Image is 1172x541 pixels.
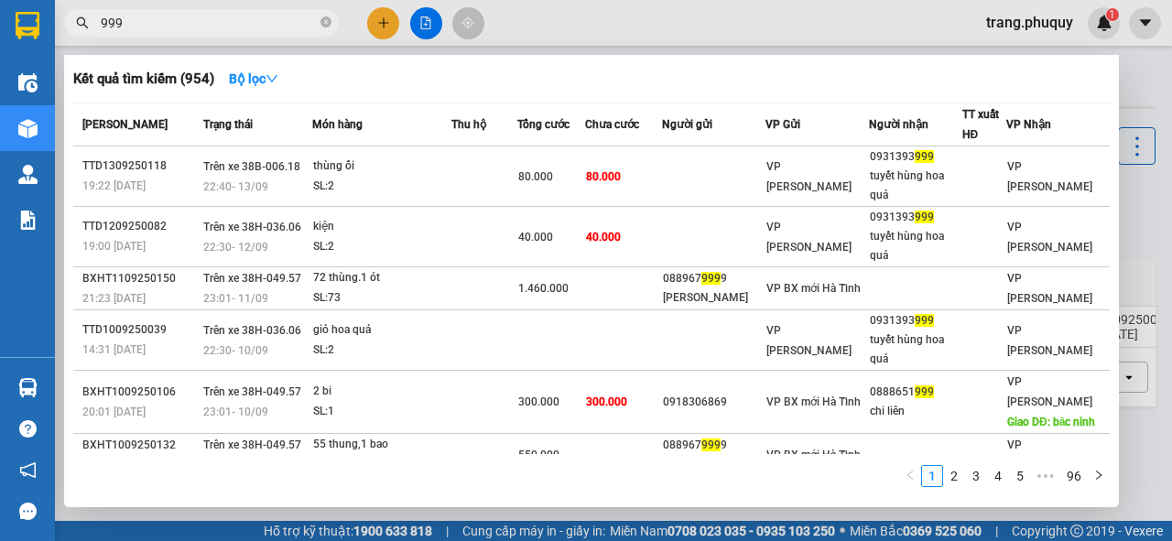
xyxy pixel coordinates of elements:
[1007,324,1092,357] span: VP [PERSON_NAME]
[915,211,934,223] span: 999
[82,406,146,418] span: 20:01 [DATE]
[766,160,852,193] span: VP [PERSON_NAME]
[765,118,800,131] span: VP Gửi
[766,395,861,408] span: VP BX mới Hà Tĩnh
[1007,160,1092,193] span: VP [PERSON_NAME]
[82,292,146,305] span: 21:23 [DATE]
[203,118,253,131] span: Trạng thái
[203,292,268,305] span: 23:01 - 11/09
[18,73,38,92] img: warehouse-icon
[766,324,852,357] span: VP [PERSON_NAME]
[82,217,198,236] div: TTD1209250082
[663,288,765,308] div: [PERSON_NAME]
[203,324,301,337] span: Trên xe 38H-036.06
[313,217,450,237] div: kiện
[313,288,450,308] div: SL: 73
[586,170,621,183] span: 80.000
[1007,375,1092,408] span: VP [PERSON_NAME]
[1010,466,1030,486] a: 5
[962,108,999,141] span: TT xuất HĐ
[943,465,965,487] li: 2
[1088,465,1110,487] button: right
[82,179,146,192] span: 19:22 [DATE]
[870,402,961,421] div: chi liên
[203,406,268,418] span: 23:01 - 10/09
[518,395,559,408] span: 300.000
[313,435,450,455] div: 55 thung,1 bao
[451,118,486,131] span: Thu hộ
[663,393,765,412] div: 0918306869
[766,449,861,461] span: VP BX mới Hà Tĩnh
[313,177,450,197] div: SL: 2
[320,15,331,32] span: close-circle
[870,167,961,205] div: tuyết hùng hoa quả
[944,466,964,486] a: 2
[19,461,37,479] span: notification
[518,231,553,243] span: 40.000
[313,268,450,288] div: 72 thùng.1 ót
[203,438,301,451] span: Trên xe 38H-049.57
[915,150,934,163] span: 999
[203,180,268,193] span: 22:40 - 13/09
[987,465,1009,487] li: 4
[16,12,39,39] img: logo-vxr
[701,438,721,451] span: 999
[19,503,37,520] span: message
[214,64,293,93] button: Bộ lọcdown
[518,282,569,295] span: 1.460.000
[82,240,146,253] span: 19:00 [DATE]
[1061,466,1087,486] a: 96
[766,221,852,254] span: VP [PERSON_NAME]
[766,282,861,295] span: VP BX mới Hà Tĩnh
[313,320,450,341] div: giỏ hoa quả
[1007,438,1092,471] span: VP [PERSON_NAME]
[870,227,961,265] div: tuyết hùng hoa quả
[663,436,765,455] div: 088967 9
[266,72,278,85] span: down
[899,465,921,487] button: left
[870,147,961,167] div: 0931393
[921,465,943,487] li: 1
[82,320,198,340] div: TTD1009250039
[203,385,301,398] span: Trên xe 38H-049.57
[518,170,553,183] span: 80.000
[1007,221,1092,254] span: VP [PERSON_NAME]
[82,383,198,402] div: BXHT1009250106
[701,272,721,285] span: 999
[905,470,916,481] span: left
[82,269,198,288] div: BXHT1109250150
[76,16,89,29] span: search
[82,436,198,455] div: BXHT1009250132
[73,70,214,89] h3: Kết quả tìm kiếm ( 954 )
[870,208,961,227] div: 0931393
[988,466,1008,486] a: 4
[1006,118,1051,131] span: VP Nhận
[1007,416,1095,428] span: Giao DĐ: băc ninh
[663,269,765,288] div: 088967 9
[915,385,934,398] span: 999
[82,157,198,176] div: TTD1309250118
[899,465,921,487] li: Previous Page
[869,118,928,131] span: Người nhận
[922,466,942,486] a: 1
[313,341,450,361] div: SL: 2
[203,160,300,173] span: Trên xe 38B-006.18
[870,383,961,402] div: 0888651
[1088,465,1110,487] li: Next Page
[586,231,621,243] span: 40.000
[313,237,450,257] div: SL: 2
[517,118,570,131] span: Tổng cước
[1031,465,1060,487] li: Next 5 Pages
[585,118,639,131] span: Chưa cước
[229,71,278,86] strong: Bộ lọc
[965,465,987,487] li: 3
[1093,470,1104,481] span: right
[966,466,986,486] a: 3
[18,378,38,397] img: warehouse-icon
[18,119,38,138] img: warehouse-icon
[18,211,38,230] img: solution-icon
[203,241,268,254] span: 22:30 - 12/09
[1007,272,1092,305] span: VP [PERSON_NAME]
[662,118,712,131] span: Người gửi
[313,157,450,177] div: thùng ổi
